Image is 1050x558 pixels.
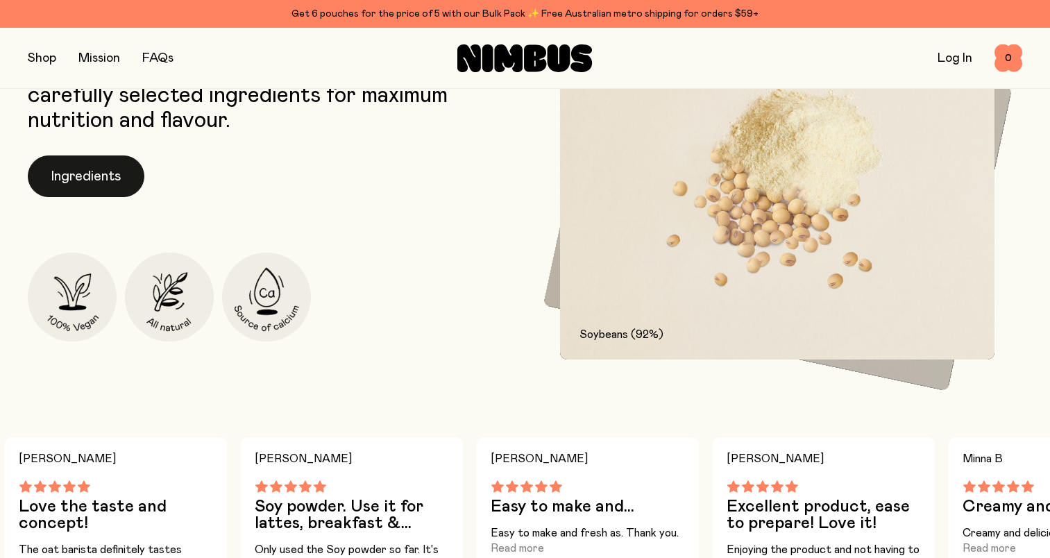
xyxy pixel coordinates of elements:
h4: [PERSON_NAME] [19,448,213,469]
h3: Love the taste and concept! [19,498,213,532]
a: Mission [78,52,120,65]
button: 0 [994,44,1022,72]
h3: Soy powder. Use it for lattes, breakfast & baking. [255,498,449,532]
p: Soybeans (92%) [579,326,976,343]
h4: [PERSON_NAME] [727,448,921,469]
p: Easy to make and fresh as. Thank you. [491,526,685,540]
button: Read more [963,540,1016,557]
a: FAQs [142,52,173,65]
h4: [PERSON_NAME] [255,448,449,469]
h3: Easy to make and... [491,498,685,515]
h3: Excellent product, ease to prepare! Love it! [727,498,921,532]
button: Read more [491,540,544,557]
button: Ingredients [28,155,144,197]
h4: [PERSON_NAME] [491,448,685,469]
div: Get 6 pouches for the price of 5 with our Bulk Pack ✨ Free Australian metro shipping for orders $59+ [28,6,1022,22]
img: 92% Soybeans and soybean powder [560,33,995,360]
a: Log In [938,52,972,65]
